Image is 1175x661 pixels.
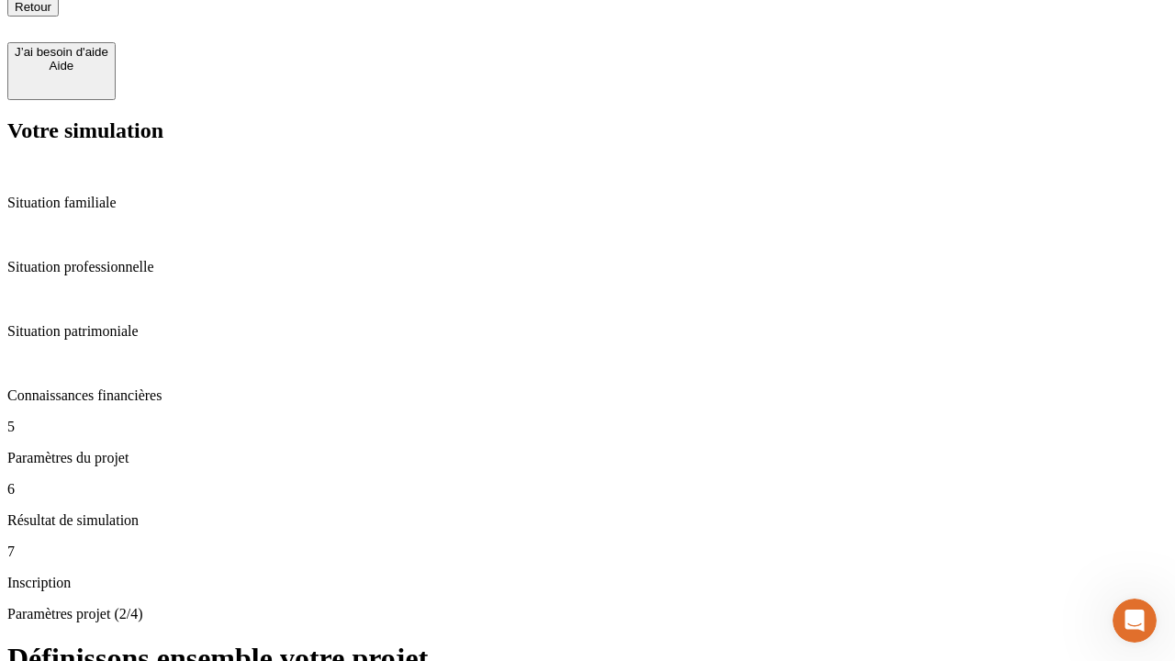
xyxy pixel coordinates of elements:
[7,259,1168,275] p: Situation professionnelle
[7,323,1168,340] p: Situation patrimoniale
[7,42,116,100] button: J’ai besoin d'aideAide
[7,575,1168,591] p: Inscription
[7,195,1168,211] p: Situation familiale
[7,387,1168,404] p: Connaissances financières
[1113,599,1157,643] iframe: Intercom live chat
[7,450,1168,466] p: Paramètres du projet
[7,606,1168,622] p: Paramètres projet (2/4)
[15,59,108,73] div: Aide
[7,118,1168,143] h2: Votre simulation
[7,512,1168,529] p: Résultat de simulation
[7,543,1168,560] p: 7
[7,481,1168,498] p: 6
[7,419,1168,435] p: 5
[15,45,108,59] div: J’ai besoin d'aide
